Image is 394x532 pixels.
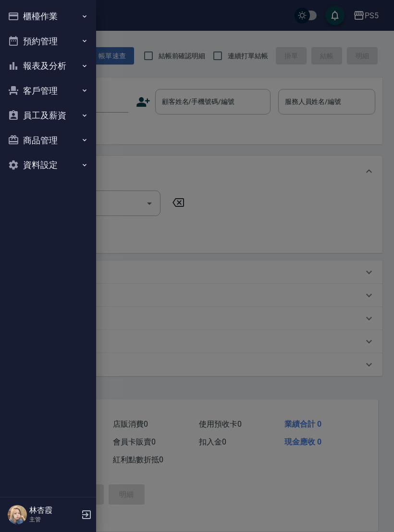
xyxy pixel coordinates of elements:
button: 櫃檯作業 [4,4,92,29]
button: 預約管理 [4,29,92,54]
button: 報表及分析 [4,53,92,78]
button: 資料設定 [4,152,92,177]
p: 主管 [29,515,78,524]
h5: 林杏霞 [29,506,78,515]
button: 客戶管理 [4,78,92,103]
button: 商品管理 [4,128,92,153]
button: 員工及薪資 [4,103,92,128]
img: Person [8,505,27,524]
